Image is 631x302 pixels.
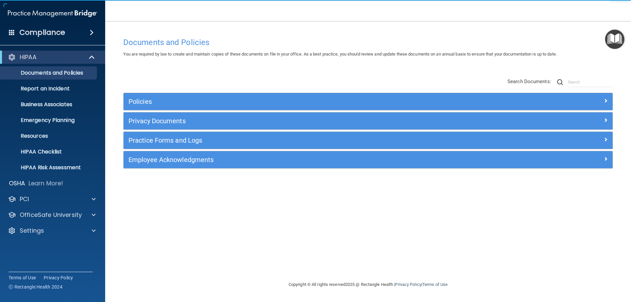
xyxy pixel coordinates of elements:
input: Search [568,77,613,87]
p: Business Associates [4,101,94,108]
p: Emergency Planning [4,117,94,124]
div: Copyright © All rights reserved 2025 @ Rectangle Health | | [248,274,488,295]
img: PMB logo [8,7,97,20]
p: OSHA [9,179,25,187]
button: Open Resource Center [605,30,624,49]
h5: Policies [129,98,485,105]
span: Search Documents: [507,79,551,84]
p: Settings [20,227,44,235]
p: Documents and Policies [4,70,94,76]
h5: Employee Acknowledgments [129,156,485,163]
p: Resources [4,133,94,139]
h5: Practice Forms and Logs [129,137,485,144]
img: ic-search.3b580494.png [557,79,563,85]
p: Learn More! [29,179,63,187]
p: HIPAA [20,53,36,61]
h5: Privacy Documents [129,117,485,125]
span: You are required by law to create and maintain copies of these documents on file in your office. ... [123,52,557,57]
h4: Documents and Policies [123,38,613,47]
a: Privacy Policy [395,282,421,287]
p: PCI [20,195,29,203]
h4: Compliance [19,28,65,37]
p: OfficeSafe University [20,211,82,219]
a: Terms of Use [422,282,448,287]
a: Privacy Policy [44,274,73,281]
span: Ⓒ Rectangle Health 2024 [9,284,62,290]
a: Terms of Use [9,274,36,281]
iframe: Drift Widget Chat Controller [517,255,623,282]
p: HIPAA Checklist [4,149,94,155]
p: Report an Incident [4,85,94,92]
p: HIPAA Risk Assessment [4,164,94,171]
